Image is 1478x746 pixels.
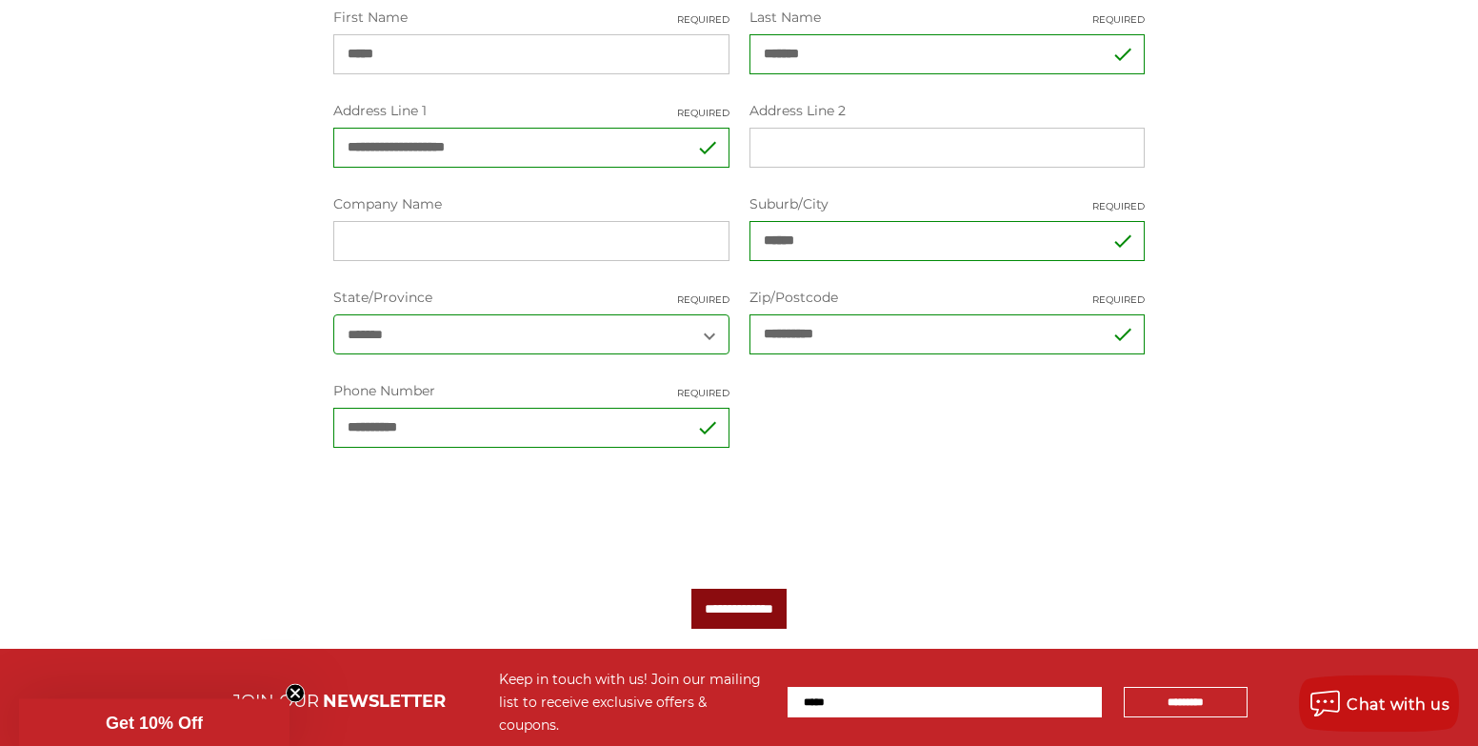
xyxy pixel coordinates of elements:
[1092,199,1145,213] small: Required
[333,381,729,401] label: Phone Number
[749,101,1145,121] label: Address Line 2
[232,691,319,712] span: JOIN OUR
[677,106,729,120] small: Required
[333,474,623,549] iframe: reCAPTCHA
[333,194,729,214] label: Company Name
[286,683,305,702] button: Close teaser
[677,386,729,400] small: Required
[333,8,729,28] label: First Name
[499,668,769,736] div: Keep in touch with us! Join our mailing list to receive exclusive offers & coupons.
[749,8,1145,28] label: Last Name
[1347,695,1449,713] span: Chat with us
[19,698,290,746] div: Get 10% OffClose teaser
[333,288,729,308] label: State/Province
[106,713,203,732] span: Get 10% Off
[1092,12,1145,27] small: Required
[1092,292,1145,307] small: Required
[677,292,729,307] small: Required
[749,194,1145,214] label: Suburb/City
[749,288,1145,308] label: Zip/Postcode
[323,691,446,712] span: NEWSLETTER
[1299,675,1459,732] button: Chat with us
[333,101,729,121] label: Address Line 1
[677,12,729,27] small: Required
